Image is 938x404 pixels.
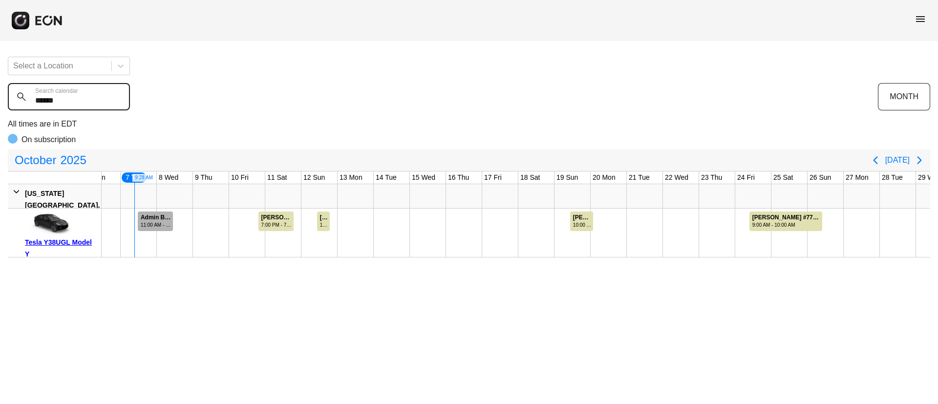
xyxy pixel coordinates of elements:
[265,171,289,184] div: 11 Sat
[320,214,329,221] div: [PERSON_NAME] #78036
[410,171,437,184] div: 15 Wed
[229,171,251,184] div: 10 Fri
[317,209,330,231] div: Rented for 1 days by Eli Cohn Current status is verified
[193,171,214,184] div: 9 Thu
[482,171,504,184] div: 17 Fri
[808,171,833,184] div: 26 Sun
[844,171,871,184] div: 27 Mon
[58,150,88,170] span: 2025
[570,209,594,231] div: Rented for 1 days by Colin Hopkins Current status is verified
[261,221,293,229] div: 7:00 PM - 7:00 PM
[157,171,180,184] div: 8 Wed
[446,171,471,184] div: 16 Thu
[258,209,294,231] div: Rented for 1 days by Dylan Costa Current status is verified
[591,171,618,184] div: 20 Mon
[878,83,930,110] button: MONTH
[866,150,885,170] button: Previous page
[137,209,173,231] div: Rented for 1 days by Admin Block Current status is rental
[554,171,580,184] div: 19 Sun
[35,87,78,95] label: Search calendar
[627,171,652,184] div: 21 Tue
[21,134,76,146] p: On subscription
[25,188,100,223] div: [US_STATE][GEOGRAPHIC_DATA], [GEOGRAPHIC_DATA]
[13,150,58,170] span: October
[735,171,757,184] div: 24 Fri
[573,221,592,229] div: 10:00 AM - 2:00 AM
[261,214,293,221] div: [PERSON_NAME] #76299
[885,151,910,169] button: [DATE]
[374,171,399,184] div: 14 Tue
[518,171,542,184] div: 18 Sat
[771,171,795,184] div: 25 Sat
[25,212,74,236] img: car
[880,171,905,184] div: 28 Tue
[141,214,172,221] div: Admin Block #78533
[910,150,929,170] button: Next page
[338,171,364,184] div: 13 Mon
[752,214,821,221] div: [PERSON_NAME] #77585
[8,118,930,130] p: All times are in EDT
[663,171,690,184] div: 22 Wed
[320,221,329,229] div: 10:00 AM - 7:00 PM
[121,171,148,184] div: 7 Tue
[25,236,98,260] div: Tesla Y38UGL Model Y
[699,171,724,184] div: 23 Thu
[141,221,172,229] div: 11:00 AM - 11:00 AM
[573,214,592,221] div: [PERSON_NAME] #77322
[749,209,823,231] div: Rented for 3 days by Lam Yong Current status is verified
[301,171,327,184] div: 12 Sun
[752,221,821,229] div: 9:00 AM - 10:00 AM
[915,13,926,25] span: menu
[9,150,92,170] button: October2025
